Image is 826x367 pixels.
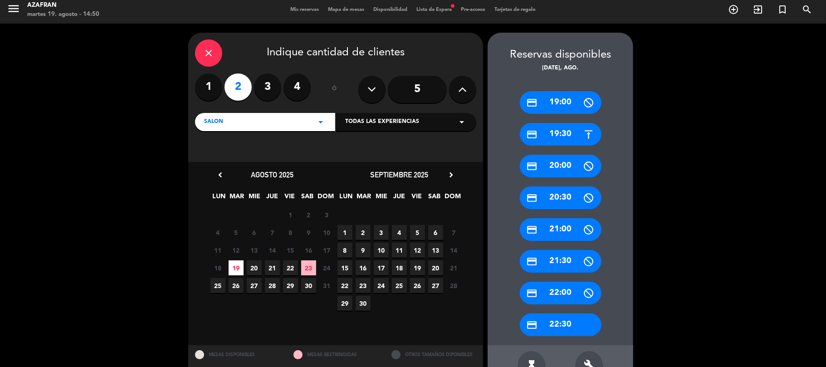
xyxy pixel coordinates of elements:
[488,46,633,64] div: Reservas disponibles
[230,191,244,206] span: MAR
[527,256,538,267] i: credit_card
[410,225,425,240] span: 5
[320,73,349,105] div: ó
[229,260,244,275] span: 19
[802,4,812,15] i: search
[520,186,601,209] div: 20:30
[229,278,244,293] span: 26
[427,191,442,206] span: SAB
[527,161,538,172] i: credit_card
[527,97,538,108] i: credit_card
[374,260,389,275] span: 17
[337,243,352,258] span: 8
[392,278,407,293] span: 25
[527,288,538,299] i: credit_card
[356,260,371,275] span: 16
[283,278,298,293] span: 29
[728,4,739,15] i: add_circle_outline
[265,191,280,206] span: JUE
[283,260,298,275] span: 22
[374,278,389,293] span: 24
[319,260,334,275] span: 24
[225,73,252,101] label: 2
[210,260,225,275] span: 18
[301,243,316,258] span: 16
[283,225,298,240] span: 8
[392,260,407,275] span: 18
[527,319,538,331] i: credit_card
[283,243,298,258] span: 15
[319,278,334,293] span: 31
[392,191,407,206] span: JUE
[446,243,461,258] span: 14
[339,191,354,206] span: LUN
[777,4,788,15] i: turned_in_not
[265,278,280,293] span: 28
[27,1,99,10] div: Azafran
[428,278,443,293] span: 27
[247,191,262,206] span: MIE
[456,7,490,12] span: Pre-acceso
[286,7,323,12] span: Mis reservas
[410,260,425,275] span: 19
[251,170,293,179] span: agosto 2025
[345,117,419,127] span: Todas las experiencias
[247,260,262,275] span: 20
[369,7,412,12] span: Disponibilidad
[527,224,538,235] i: credit_card
[283,191,298,206] span: VIE
[188,345,287,365] div: MESAS DISPONIBLES
[392,243,407,258] span: 11
[520,123,601,146] div: 19:30
[412,7,456,12] span: Lista de Espera
[356,296,371,311] span: 30
[254,73,281,101] label: 3
[456,117,467,127] i: arrow_drop_down
[753,4,763,15] i: exit_to_app
[374,243,389,258] span: 10
[300,191,315,206] span: SAB
[337,296,352,311] span: 29
[520,155,601,177] div: 20:00
[527,129,538,140] i: credit_card
[374,191,389,206] span: MIE
[446,225,461,240] span: 7
[210,225,225,240] span: 4
[356,278,371,293] span: 23
[265,225,280,240] span: 7
[210,243,225,258] span: 11
[392,225,407,240] span: 4
[356,225,371,240] span: 2
[357,191,371,206] span: MAR
[520,250,601,273] div: 21:30
[428,243,443,258] span: 13
[210,278,225,293] span: 25
[337,225,352,240] span: 1
[410,191,425,206] span: VIE
[370,170,428,179] span: septiembre 2025
[520,218,601,241] div: 21:00
[490,7,540,12] span: Tarjetas de regalo
[27,10,99,19] div: martes 19. agosto - 14:50
[428,260,443,275] span: 20
[265,260,280,275] span: 21
[301,278,316,293] span: 30
[337,278,352,293] span: 22
[446,170,456,180] i: chevron_right
[323,7,369,12] span: Mapa de mesas
[319,243,334,258] span: 17
[319,207,334,222] span: 3
[446,278,461,293] span: 28
[215,170,225,180] i: chevron_left
[301,225,316,240] span: 9
[287,345,385,365] div: MESAS RESTRINGIDAS
[520,282,601,304] div: 22:00
[520,313,601,336] div: 22:30
[446,260,461,275] span: 21
[410,278,425,293] span: 26
[488,64,633,73] div: [DATE], ago.
[247,243,262,258] span: 13
[229,225,244,240] span: 5
[203,48,214,59] i: close
[195,39,476,67] div: Indique cantidad de clientes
